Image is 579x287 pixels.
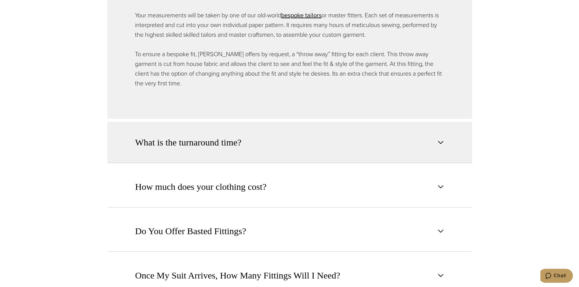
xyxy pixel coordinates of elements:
a: bespoke tailors [281,11,322,20]
span: What is the turnaround time? [135,136,242,149]
button: Do You Offer Basted Fittings? [107,210,472,252]
button: What is the turnaround time? [107,122,472,163]
span: How much does your clothing cost? [135,180,267,193]
span: Do You Offer Basted Fittings? [135,224,246,238]
p: To ensure a bespoke fit, [PERSON_NAME] offers by request, a “throw away” fitting for each client.... [135,49,444,88]
iframe: Opens a widget where you can chat to one of our agents [540,269,573,284]
span: Once My Suit Arrives, How Many Fittings Will I Need? [135,269,340,282]
button: How much does your clothing cost? [107,166,472,207]
p: Your measurements will be taken by one of our old-world or master fitters. Each set of measuremen... [135,10,444,39]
